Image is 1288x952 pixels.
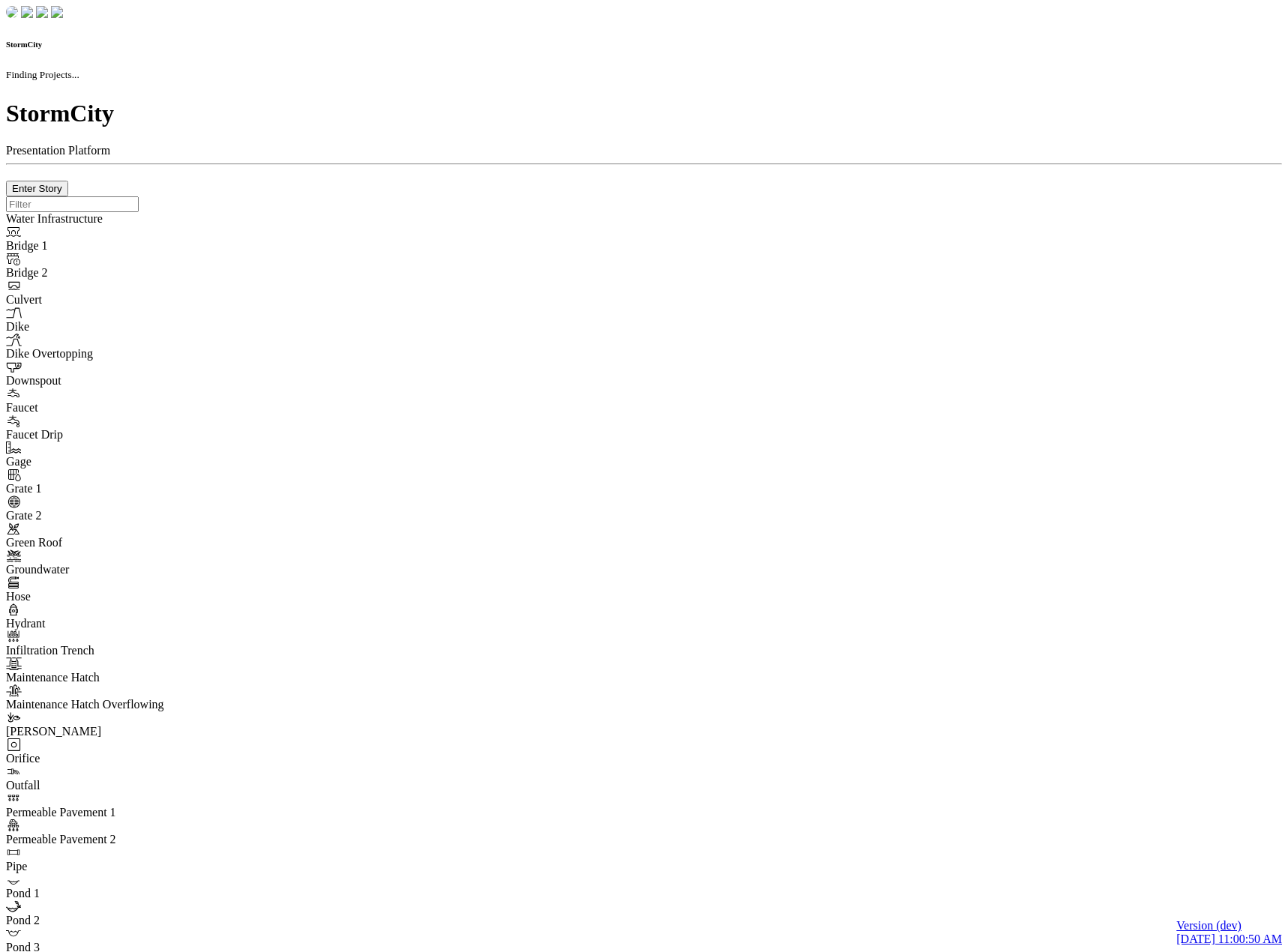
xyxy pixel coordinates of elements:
div: Maintenance Hatch [6,671,210,684]
span: [DATE] 11:00:50 AM [1176,933,1282,945]
div: Hydrant [6,617,210,630]
h6: StormCity [6,40,1282,49]
div: Water Infrastructure [6,212,210,226]
div: Pond 2 [6,914,210,927]
div: Grate 1 [6,482,210,495]
a: Version (dev) [DATE] 11:00:50 AM [1176,919,1282,946]
input: Filter [6,196,139,212]
button: Enter Story [6,181,68,196]
div: Infiltration Trench [6,644,210,657]
img: chi-fish-blink.png [51,6,63,18]
h1: StormCity [6,100,1282,127]
div: Permeable Pavement 2 [6,833,210,846]
div: Outfall [6,779,210,792]
div: Dike [6,320,210,334]
img: chi-fish-down.png [6,6,18,18]
span: Presentation Platform [6,144,110,157]
div: [PERSON_NAME] [6,725,210,738]
div: Green Roof [6,536,210,549]
div: Downspout [6,374,210,388]
img: chi-fish-down.png [21,6,33,18]
div: Grate 2 [6,509,210,522]
div: Pipe [6,860,210,873]
div: Gage [6,455,210,469]
div: Faucet [6,401,210,415]
div: Hose [6,590,210,603]
div: Bridge 2 [6,266,210,280]
div: Dike Overtopping [6,347,210,361]
div: Orifice [6,752,210,765]
div: Pond 1 [6,887,210,900]
div: Maintenance Hatch Overflowing [6,698,210,711]
div: Culvert [6,293,210,307]
div: Bridge 1 [6,239,210,253]
div: Permeable Pavement 1 [6,806,210,819]
div: Faucet Drip [6,428,210,442]
div: Groundwater [6,563,210,576]
small: Finding Projects... [6,69,79,80]
img: chi-fish-up.png [36,6,48,18]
